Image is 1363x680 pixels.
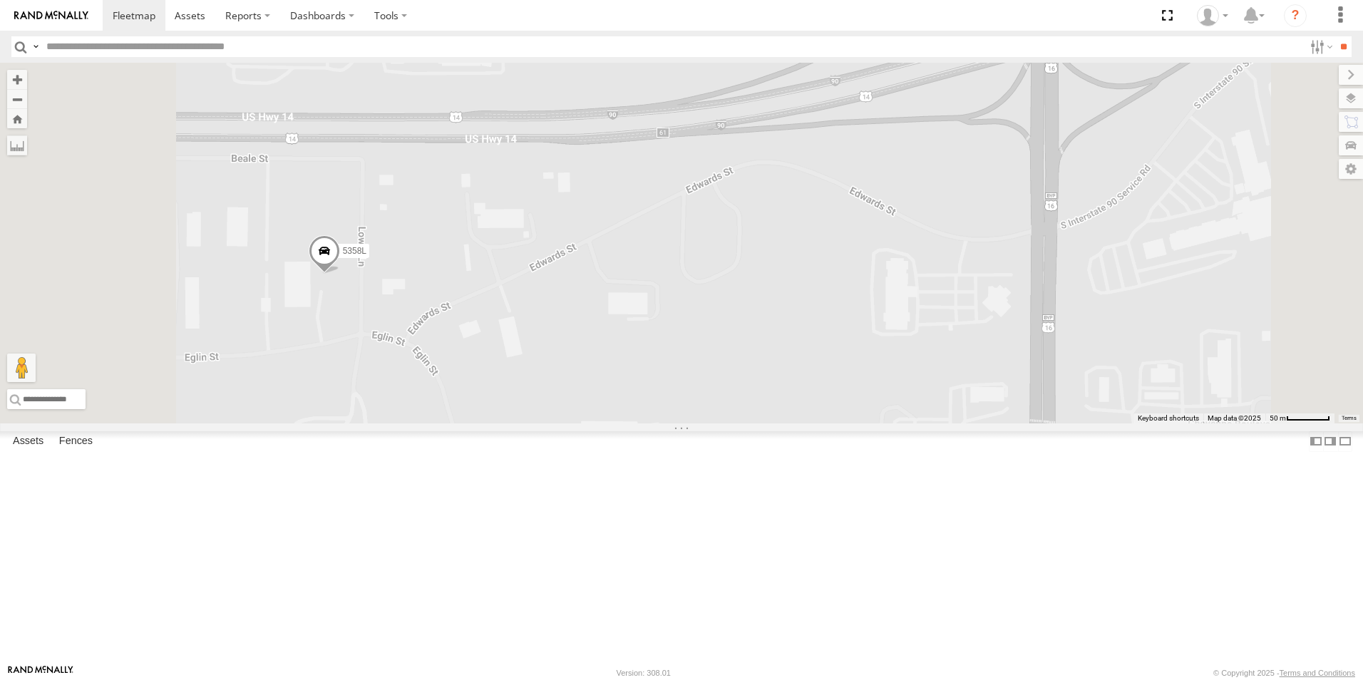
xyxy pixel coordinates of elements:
[1309,431,1323,452] label: Dock Summary Table to the Left
[1208,414,1261,422] span: Map data ©2025
[1305,36,1335,57] label: Search Filter Options
[1270,414,1286,422] span: 50 m
[1339,159,1363,179] label: Map Settings
[6,431,51,451] label: Assets
[1323,431,1337,452] label: Dock Summary Table to the Right
[7,109,27,128] button: Zoom Home
[7,135,27,155] label: Measure
[1284,4,1307,27] i: ?
[1280,669,1355,677] a: Terms and Conditions
[1338,431,1352,452] label: Hide Summary Table
[7,354,36,382] button: Drag Pegman onto the map to open Street View
[52,431,100,451] label: Fences
[1192,5,1233,26] div: Heidi Drysdale
[30,36,41,57] label: Search Query
[343,246,366,256] span: 5358L
[14,11,88,21] img: rand-logo.svg
[1265,413,1334,423] button: Map Scale: 50 m per 58 pixels
[7,70,27,89] button: Zoom in
[1213,669,1355,677] div: © Copyright 2025 -
[617,669,671,677] div: Version: 308.01
[8,666,73,680] a: Visit our Website
[1342,416,1357,421] a: Terms (opens in new tab)
[7,89,27,109] button: Zoom out
[1138,413,1199,423] button: Keyboard shortcuts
